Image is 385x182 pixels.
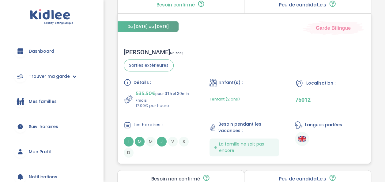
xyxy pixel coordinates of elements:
[157,2,195,7] p: Besoin confirmé
[30,9,73,25] img: logo.svg
[146,137,156,146] span: M
[316,25,351,31] span: Garde Bilingue
[151,176,200,181] p: Besoin non confirmé
[9,40,94,62] a: Dashboard
[136,103,194,109] p: 17.00€ par heure
[124,59,174,71] span: Sorties extérieures
[124,148,134,157] span: D
[9,65,94,87] a: Trouver ma garde
[118,21,179,32] span: Du [DATE] au [DATE]
[134,79,151,86] span: Détails :
[209,96,240,102] span: 1 enfant (2 ans)
[136,89,155,98] span: 535.50€
[219,79,243,86] span: Enfant(s) :
[279,2,326,7] p: Peu de candidat.e.s
[29,149,51,155] span: Mon Profil
[29,174,57,180] span: Notifications
[279,176,326,181] p: Peu de candidat.e.s
[170,50,183,56] span: N° 7223
[9,116,94,138] a: Suivi horaires
[29,73,70,80] span: Trouver ma garde
[135,137,145,146] span: M
[168,137,178,146] span: V
[9,90,94,112] a: Mes familles
[306,80,335,86] span: Localisation :
[9,141,94,163] a: Mon Profil
[295,97,365,103] p: 75012
[218,121,279,134] span: Besoin pendant les vacances :
[134,122,163,128] span: Les horaires :
[29,123,58,130] span: Suivi horaires
[298,135,306,142] img: Anglais
[219,141,274,154] span: La famille ne sait pas encore
[136,89,194,103] p: pour 31h et 30min /mois
[305,122,344,128] span: Langues parlées :
[124,48,183,56] div: [PERSON_NAME]
[157,137,167,146] span: J
[124,137,134,146] span: L
[179,137,189,146] span: S
[29,48,54,55] span: Dashboard
[29,98,57,105] span: Mes familles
